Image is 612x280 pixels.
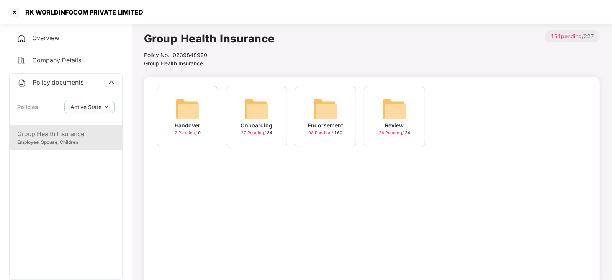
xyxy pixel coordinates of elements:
span: 2 Pending / [175,130,198,135]
img: svg+xml;base64,PHN2ZyB4bWxucz0iaHR0cDovL3d3dy53My5vcmcvMjAwMC9zdmciIHdpZHRoPSIyNCIgaGVpZ2h0PSIyNC... [17,56,26,65]
div: 9 [175,130,201,136]
button: Active Statedown [64,101,115,113]
img: svg+xml;base64,PHN2ZyB4bWxucz0iaHR0cDovL3d3dy53My5vcmcvMjAwMC9zdmciIHdpZHRoPSI2NCIgaGVpZ2h0PSI2NC... [382,97,407,121]
img: svg+xml;base64,PHN2ZyB4bWxucz0iaHR0cDovL3d3dy53My5vcmcvMjAwMC9zdmciIHdpZHRoPSI2NCIgaGVpZ2h0PSI2NC... [175,97,200,121]
img: svg+xml;base64,PHN2ZyB4bWxucz0iaHR0cDovL3d3dy53My5vcmcvMjAwMC9zdmciIHdpZHRoPSI2NCIgaGVpZ2h0PSI2NC... [313,97,338,121]
span: Active State [70,103,101,111]
div: 24 [379,130,410,136]
div: RK WORLDINFOCOM PRIVATE LIMITED [21,8,143,16]
div: Policies [17,103,38,111]
span: 151 pending [551,33,582,39]
img: svg+xml;base64,PHN2ZyB4bWxucz0iaHR0cDovL3d3dy53My5vcmcvMjAwMC9zdmciIHdpZHRoPSI2NCIgaGVpZ2h0PSI2NC... [244,97,269,121]
span: Company Details [32,56,81,64]
span: Group Health Insurance [144,60,203,67]
div: 160 [309,130,343,136]
img: svg+xml;base64,PHN2ZyB4bWxucz0iaHR0cDovL3d3dy53My5vcmcvMjAwMC9zdmciIHdpZHRoPSIyNCIgaGVpZ2h0PSIyNC... [17,78,26,88]
span: 24 Pending / [379,130,405,135]
img: svg+xml;base64,PHN2ZyB4bWxucz0iaHR0cDovL3d3dy53My5vcmcvMjAwMC9zdmciIHdpZHRoPSIyNCIgaGVpZ2h0PSIyNC... [17,34,26,43]
p: / 227 [545,30,600,42]
div: Endorsement [308,121,343,130]
div: Handover [175,121,201,130]
div: Group Health Insurance [17,129,115,139]
span: Policy documents [33,78,83,86]
h1: Group Health Insurance [144,30,275,47]
div: 34 [241,130,272,136]
span: 98 Pending / [309,130,335,135]
div: Onboarding [241,121,273,130]
span: Overview [32,34,59,42]
span: 27 Pending / [241,130,267,135]
div: Policy No.- 0239848920 [144,51,275,59]
div: Employee, Spouse, Children [17,139,115,146]
div: Review [385,121,404,130]
span: up [108,79,115,85]
span: down [105,105,108,109]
